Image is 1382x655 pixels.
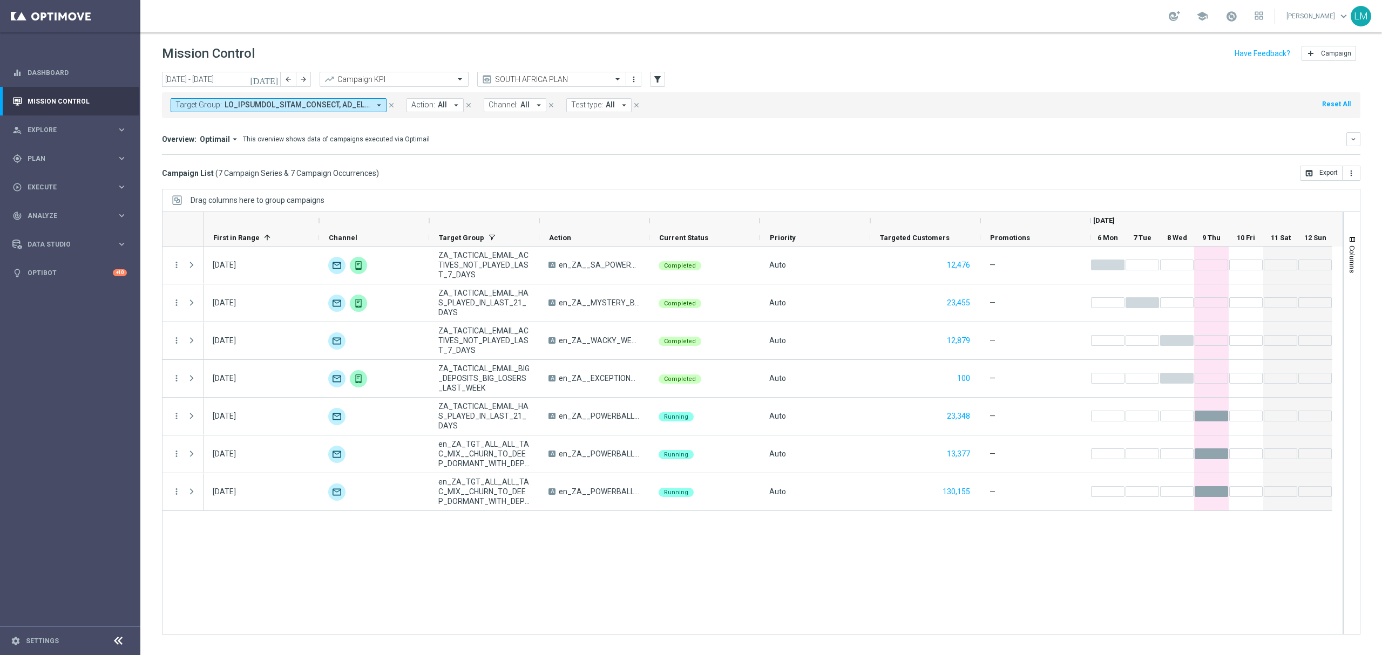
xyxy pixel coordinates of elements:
a: Settings [26,638,59,644]
span: Columns [1348,245,1357,273]
div: equalizer Dashboard [12,69,127,77]
i: settings [11,636,21,646]
button: 23,455 [946,296,971,310]
i: add [1306,49,1315,58]
span: Running [664,413,688,420]
span: ) [376,168,379,178]
button: Channel: All arrow_drop_down [484,98,546,112]
div: Mission Control [12,87,127,115]
span: ZA_TACTICAL_EMAIL_ACTIVES_NOT_PLAYED_LAST_7_DAYS [438,250,530,279]
i: keyboard_arrow_down [1350,135,1357,143]
img: Optimail [328,446,345,463]
h1: Mission Control [162,46,255,62]
span: — [990,487,995,496]
span: ZA_TACTICAL_EMAIL_HAS_PLAYED_IN_LAST_21_DAYS [438,288,530,317]
div: Press SPACE to select this row. [162,398,204,435]
span: A [548,488,555,495]
span: Campaign [1321,50,1351,57]
button: 100 [956,372,971,385]
i: arrow_drop_down [619,100,629,110]
div: 06 Oct 2025, Monday [213,260,236,270]
div: Dashboard [12,58,127,87]
span: Target Group [439,234,484,242]
button: close [464,99,473,111]
span: en_ZA_TGT_ALL_ALL_TAC_MIX__CHURN_TO_DEEP_DORMANT_WITH_DEPOSITS [438,477,530,506]
span: Completed [664,338,696,345]
i: trending_up [324,74,335,85]
div: Optimail [328,257,345,274]
div: Plan [12,154,117,163]
span: Running [664,489,688,496]
div: Press SPACE to select this row. [204,284,1332,322]
i: keyboard_arrow_right [117,125,127,135]
span: A [548,262,555,268]
span: A [548,337,555,344]
multiple-options-button: Export to CSV [1300,168,1360,177]
div: +10 [113,269,127,276]
span: Auto [769,298,786,307]
span: — [990,449,995,459]
div: Press SPACE to select this row. [204,398,1332,435]
div: Press SPACE to select this row. [204,435,1332,473]
button: [DATE] [248,72,281,88]
ng-select: Campaign KPI [320,72,469,87]
div: 09 Oct 2025, Thursday [213,449,236,459]
i: keyboard_arrow_right [117,182,127,192]
button: more_vert [172,298,181,308]
colored-tag: Completed [659,336,701,346]
button: track_changes Analyze keyboard_arrow_right [12,211,127,220]
img: Optimail [328,483,345,501]
span: — [990,336,995,345]
button: play_circle_outline Execute keyboard_arrow_right [12,183,127,192]
span: — [990,373,995,383]
h3: Campaign List [162,168,379,178]
span: Plan [28,155,117,162]
div: Execute [12,182,117,192]
i: more_vert [172,260,181,270]
button: keyboard_arrow_down [1346,132,1360,146]
i: arrow_back [284,76,292,83]
span: 7 Campaign Series & 7 Campaign Occurrences [218,168,376,178]
span: A [548,413,555,419]
div: 08 Oct 2025, Wednesday [213,336,236,345]
span: 9 Thu [1202,234,1221,242]
span: [DATE] [1093,216,1115,224]
i: filter_alt [653,74,662,84]
div: Embedded Messaging [350,295,367,312]
div: Press SPACE to select this row. [162,473,204,511]
i: close [388,101,395,109]
div: Optimail [328,295,345,312]
button: more_vert [172,336,181,345]
i: preview [482,74,492,85]
span: Completed [664,300,696,307]
div: Data Studio [12,240,117,249]
span: All [438,100,447,110]
div: Press SPACE to select this row. [204,473,1332,511]
button: 12,879 [946,334,971,347]
span: Auto [769,261,786,269]
span: — [990,260,995,270]
i: keyboard_arrow_right [117,153,127,163]
span: Analyze [28,213,117,219]
span: Auto [769,487,786,496]
div: 09 Oct 2025, Thursday [213,487,236,496]
button: more_vert [172,449,181,459]
i: arrow_drop_down [374,100,384,110]
i: more_vert [1347,169,1356,178]
div: Optimail [328,408,345,425]
button: gps_fixed Plan keyboard_arrow_right [12,154,127,163]
img: Embedded Messaging [350,370,367,387]
colored-tag: Completed [659,373,701,384]
i: arrow_drop_down [534,100,544,110]
i: more_vert [172,487,181,496]
button: 12,476 [946,258,971,272]
div: LM [1351,6,1371,26]
colored-tag: Completed [659,298,701,308]
div: Embedded Messaging [350,257,367,274]
div: 09 Oct 2025, Thursday [213,411,236,421]
button: open_in_browser Export [1300,166,1343,181]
